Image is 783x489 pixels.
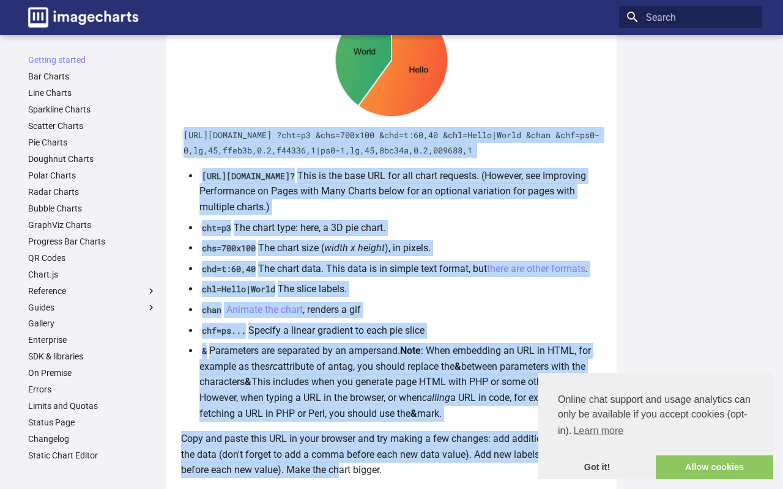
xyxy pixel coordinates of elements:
[28,120,157,131] a: Scatter Charts
[199,325,248,336] code: chf=ps...
[181,3,602,117] img: chart
[23,2,143,32] a: Image-Charts documentation
[558,392,754,440] span: Online chat support and usage analytics can only be available if you accept cookies (opt-in).
[181,130,602,156] code: [URL][DOMAIN_NAME] ?cht=p3 &chs=700x100 &chd=t:60,40 &chl=Hello|World &chan &chf=ps0-0,lg,45,ffeb...
[199,168,602,215] li: This is the base URL for all chart requests. (However, see Improving Performance on Pages with Ma...
[226,304,303,315] a: Animate the chart
[28,351,157,362] a: SDK & libraries
[28,302,157,313] label: Guides
[265,361,278,372] em: src
[181,431,602,478] p: Copy and paste this URL in your browser and try making a few changes: add additional values to th...
[245,376,251,388] strong: &
[28,71,157,82] a: Bar Charts
[28,137,157,148] a: Pie Charts
[199,222,234,233] code: cht=p3
[199,323,602,339] li: Specify a linear gradient to each pie slice
[199,220,602,236] li: The chart type: here, a 3D pie chart.
[199,343,602,421] li: Parameters are separated by an ampersand. : When embedding an URL in HTML, for example as the att...
[199,304,224,315] code: chan
[199,261,602,277] li: The chart data. This data is in simple text format, but .
[28,87,157,98] a: Line Charts
[199,240,602,256] li: The chart size ( ), in pixels.
[199,284,278,295] code: chl=Hello|World
[487,263,585,274] a: there are other formats
[28,269,157,280] a: Chart.js
[28,400,157,411] a: Limits and Quotas
[28,334,157,345] a: Enterprise
[28,252,157,263] a: QR Codes
[422,392,450,403] em: calling
[28,285,157,296] label: Reference
[28,170,157,181] a: Polar Charts
[28,384,157,395] a: Errors
[538,373,773,479] div: cookieconsent
[28,417,157,428] a: Status Page
[199,171,297,182] code: [URL][DOMAIN_NAME]?
[324,242,385,254] em: width x height
[619,6,762,28] input: Search
[28,219,157,230] a: GraphViz Charts
[199,302,602,318] li: , renders a gif
[28,7,138,28] img: logo
[538,455,656,480] a: dismiss cookie message
[571,422,625,440] a: learn more about cookies
[656,455,773,480] a: allow cookies
[28,203,157,214] a: Bubble Charts
[28,367,157,378] a: On Premise
[400,345,421,356] strong: Note
[28,104,157,115] a: Sparkline Charts
[28,186,157,197] a: Radar Charts
[28,236,157,247] a: Progress Bar Charts
[199,263,258,274] code: chd=t:60,40
[199,281,602,297] li: The slice labels.
[199,345,209,356] code: &
[28,450,157,461] a: Static Chart Editor
[410,408,417,419] strong: &
[28,153,157,164] a: Doughnut Charts
[28,318,157,329] a: Gallery
[199,243,258,254] code: chs=700x100
[28,54,157,65] a: Getting started
[455,361,461,372] strong: &
[28,433,157,444] a: Changelog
